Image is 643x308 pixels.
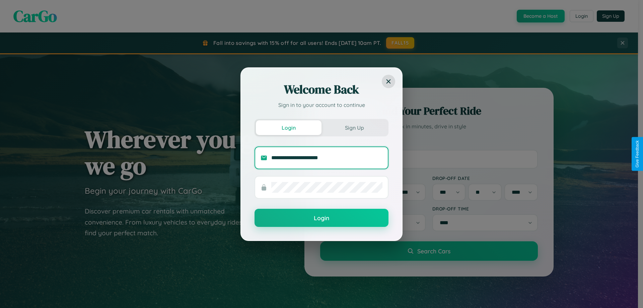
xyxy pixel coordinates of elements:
[255,81,388,98] h2: Welcome Back
[255,209,388,227] button: Login
[256,120,321,135] button: Login
[635,140,640,168] div: Give Feedback
[321,120,387,135] button: Sign Up
[255,101,388,109] p: Sign in to your account to continue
